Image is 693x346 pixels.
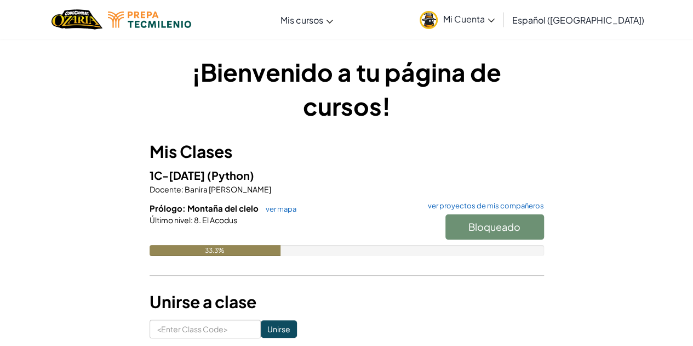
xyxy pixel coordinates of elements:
[275,5,339,35] a: Mis cursos
[150,168,207,182] span: 1C-[DATE]
[150,55,544,123] h1: ¡Bienvenido a tu página de cursos!
[261,320,297,338] input: Unirse
[193,215,201,225] span: 8.
[207,168,254,182] span: (Python)
[414,2,500,37] a: Mi Cuenta
[201,215,237,225] span: El Acodus
[280,14,323,26] span: Mis cursos
[150,215,191,225] span: Último nivel
[150,203,260,213] span: Prólogo: Montaña del cielo
[108,12,191,28] img: Tecmilenio logo
[51,8,102,31] a: Ozaria by CodeCombat logo
[260,205,296,213] a: ver mapa
[150,139,544,164] h3: Mis Clases
[150,320,261,338] input: <Enter Class Code>
[150,290,544,314] h3: Unirse a clase
[443,13,495,25] span: Mi Cuenta
[184,184,271,194] span: Banira [PERSON_NAME]
[420,11,438,29] img: avatar
[507,5,650,35] a: Español ([GEOGRAPHIC_DATA])
[150,245,281,256] div: 33.3%
[181,184,184,194] span: :
[150,184,181,194] span: Docente
[51,8,102,31] img: Home
[512,14,644,26] span: Español ([GEOGRAPHIC_DATA])
[191,215,193,225] span: :
[422,202,544,209] a: ver proyectos de mis compañeros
